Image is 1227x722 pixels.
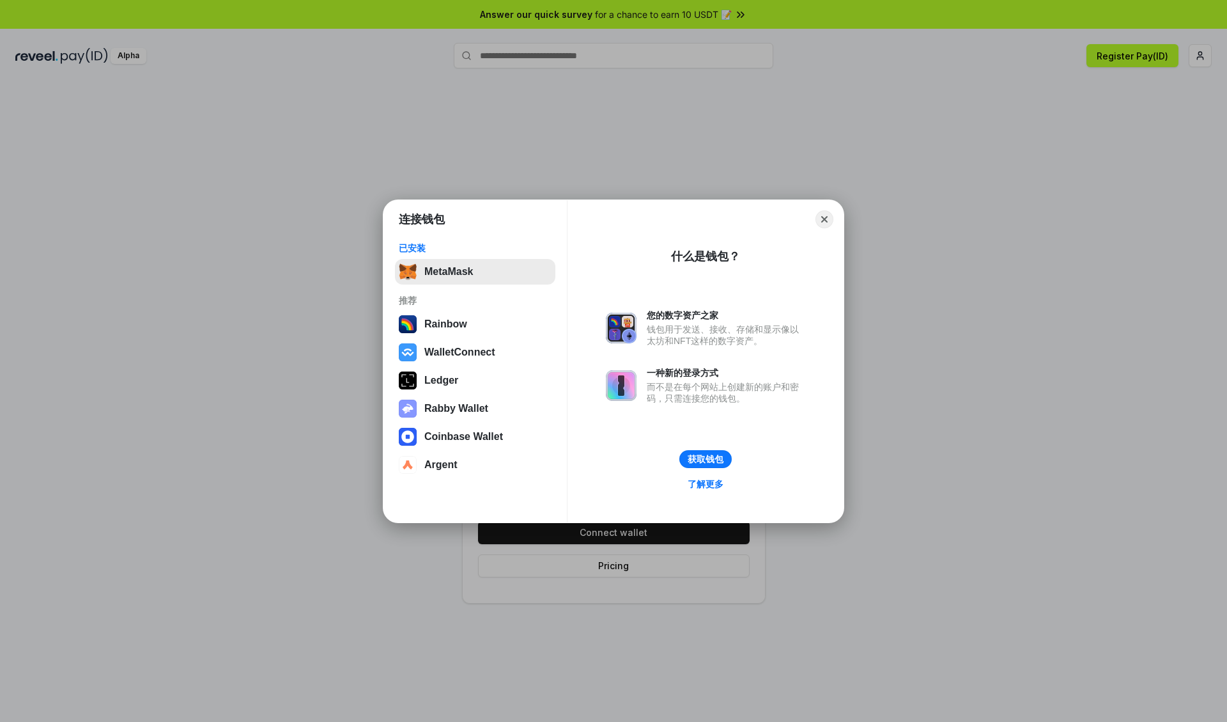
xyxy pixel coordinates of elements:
[395,340,555,365] button: WalletConnect
[399,212,445,227] h1: 连接钱包
[399,428,417,446] img: svg+xml,%3Csvg%20width%3D%2228%22%20height%3D%2228%22%20viewBox%3D%220%200%2028%2028%22%20fill%3D...
[399,315,417,333] img: svg+xml,%3Csvg%20width%3D%22120%22%20height%3D%22120%22%20viewBox%3D%220%200%20120%20120%22%20fil...
[606,313,637,343] img: svg+xml,%3Csvg%20xmlns%3D%22http%3A%2F%2Fwww.w3.org%2F2000%2Fsvg%22%20fill%3D%22none%22%20viewBox...
[399,263,417,281] img: svg+xml,%3Csvg%20fill%3D%22none%22%20height%3D%2233%22%20viewBox%3D%220%200%2035%2033%22%20width%...
[679,450,732,468] button: 获取钱包
[395,259,555,285] button: MetaMask
[395,396,555,421] button: Rabby Wallet
[680,476,731,492] a: 了解更多
[395,424,555,450] button: Coinbase Wallet
[688,478,723,490] div: 了解更多
[647,324,805,347] div: 钱包用于发送、接收、存储和显示像以太坊和NFT这样的数字资产。
[399,372,417,389] img: svg+xml,%3Csvg%20xmlns%3D%22http%3A%2F%2Fwww.w3.org%2F2000%2Fsvg%22%20width%3D%2228%22%20height%3...
[424,318,467,330] div: Rainbow
[399,242,552,254] div: 已安装
[688,453,723,465] div: 获取钱包
[399,343,417,361] img: svg+xml,%3Csvg%20width%3D%2228%22%20height%3D%2228%22%20viewBox%3D%220%200%2028%2028%22%20fill%3D...
[424,375,458,386] div: Ledger
[424,266,473,278] div: MetaMask
[395,452,555,478] button: Argent
[815,210,833,228] button: Close
[647,310,805,321] div: 您的数字资产之家
[395,311,555,337] button: Rainbow
[395,368,555,393] button: Ledger
[399,295,552,306] div: 推荐
[424,459,458,471] div: Argent
[647,367,805,379] div: 一种新的登录方式
[671,249,740,264] div: 什么是钱包？
[399,400,417,418] img: svg+xml,%3Csvg%20xmlns%3D%22http%3A%2F%2Fwww.w3.org%2F2000%2Fsvg%22%20fill%3D%22none%22%20viewBox...
[647,381,805,404] div: 而不是在每个网站上创建新的账户和密码，只需连接您的钱包。
[424,403,488,414] div: Rabby Wallet
[424,431,503,443] div: Coinbase Wallet
[399,456,417,474] img: svg+xml,%3Csvg%20width%3D%2228%22%20height%3D%2228%22%20viewBox%3D%220%200%2028%2028%22%20fill%3D...
[424,347,495,358] div: WalletConnect
[606,370,637,401] img: svg+xml,%3Csvg%20xmlns%3D%22http%3A%2F%2Fwww.w3.org%2F2000%2Fsvg%22%20fill%3D%22none%22%20viewBox...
